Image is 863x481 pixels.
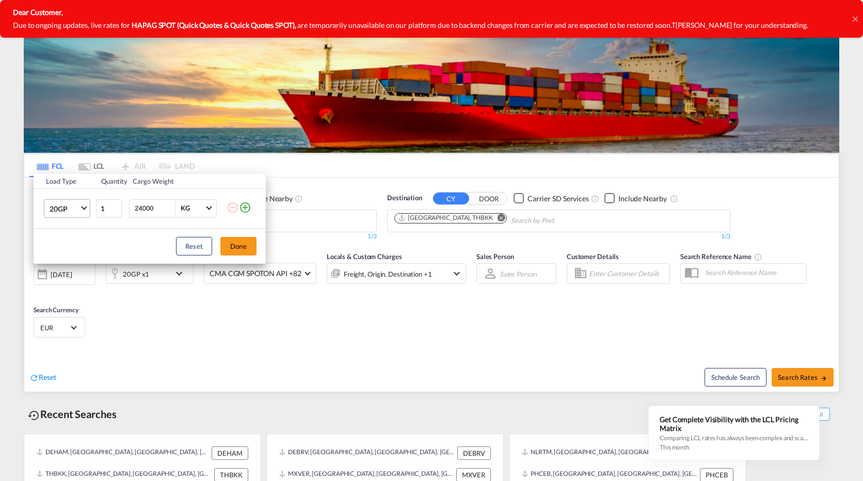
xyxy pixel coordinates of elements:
button: Done [220,237,257,255]
div: Cargo Weight [133,177,220,186]
button: Reset [176,237,212,255]
div: KG [181,204,190,212]
span: 20GP [50,204,79,214]
th: Quantity [95,174,127,189]
md-icon: icon-plus-circle-outline [239,201,251,214]
md-icon: icon-minus-circle-outline [227,201,239,214]
input: Qty [96,199,122,218]
md-select: Choose: 20GP [44,199,90,218]
th: Load Type [34,174,95,189]
input: Enter Weight [134,200,175,217]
